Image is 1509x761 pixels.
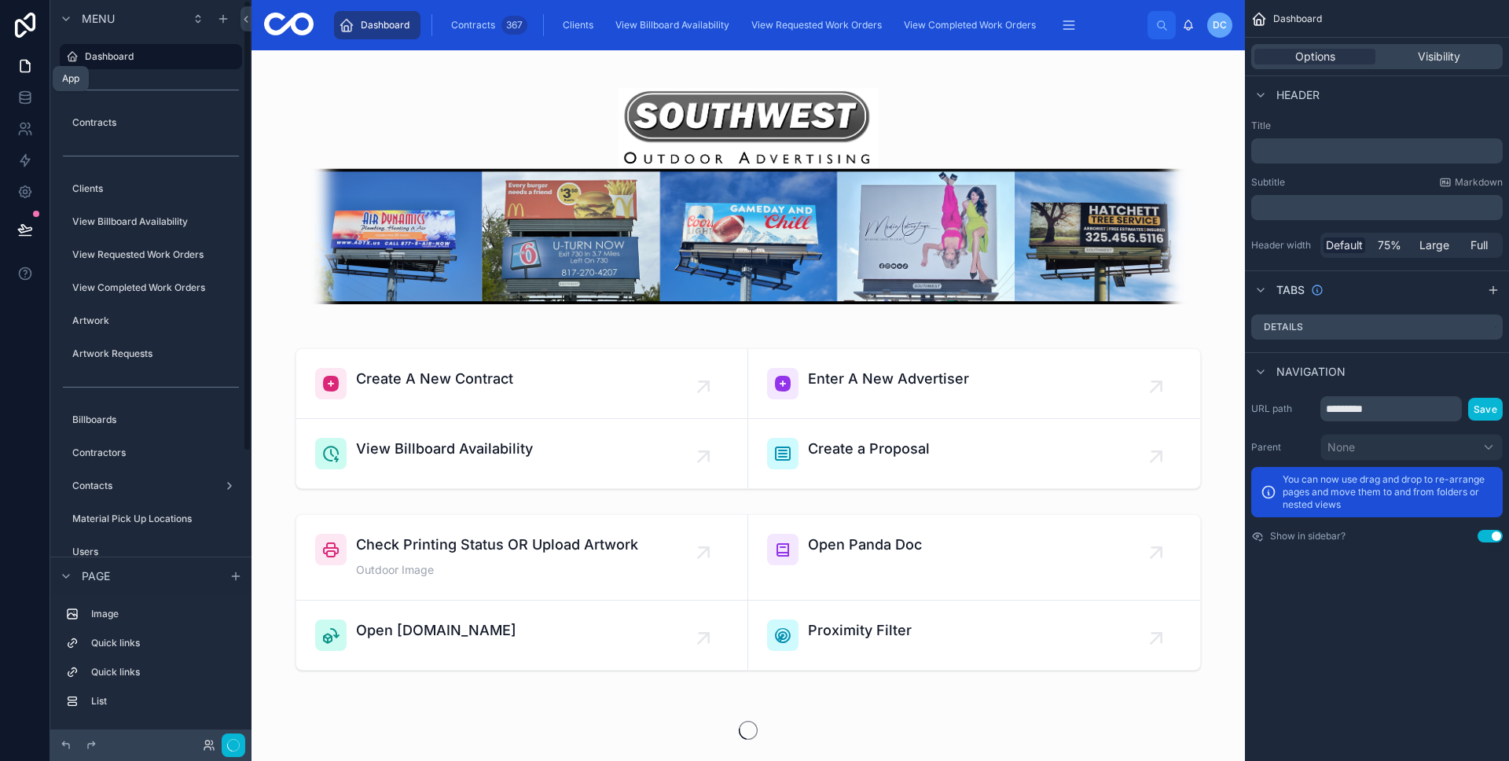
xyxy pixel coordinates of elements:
[501,16,527,35] div: 367
[1276,282,1305,298] span: Tabs
[1270,530,1346,542] label: Show in sidebar?
[72,414,239,426] label: Billboards
[1295,49,1335,64] span: Options
[60,44,242,69] a: Dashboard
[82,11,115,27] span: Menu
[1378,237,1401,253] span: 75%
[1455,176,1503,189] span: Markdown
[60,341,242,366] a: Artwork Requests
[60,440,242,465] a: Contractors
[1468,398,1503,421] button: Save
[1470,237,1488,253] span: Full
[60,473,242,498] a: Contacts
[443,11,532,39] a: Contracts367
[91,666,236,678] label: Quick links
[72,215,239,228] label: View Billboard Availability
[1326,237,1363,253] span: Default
[334,11,420,39] a: Dashboard
[751,19,882,31] span: View Requested Work Orders
[60,275,242,300] a: View Completed Work Orders
[91,637,236,649] label: Quick links
[1264,321,1303,333] label: Details
[1419,237,1449,253] span: Large
[1251,176,1285,189] label: Subtitle
[555,11,604,39] a: Clients
[563,19,593,31] span: Clients
[1439,176,1503,189] a: Markdown
[85,50,233,63] label: Dashboard
[72,248,239,261] label: View Requested Work Orders
[62,72,79,85] div: App
[60,110,242,135] a: Contracts
[451,19,495,31] span: Contracts
[264,13,314,38] img: App logo
[1276,87,1320,103] span: Header
[608,11,740,39] a: View Billboard Availability
[1273,13,1322,25] span: Dashboard
[1283,473,1493,511] p: You can now use drag and drop to re-arrange pages and move them to and from folders or nested views
[896,11,1047,39] a: View Completed Work Orders
[1251,403,1314,415] label: URL path
[1251,239,1314,252] label: Header width
[60,308,242,333] a: Artwork
[60,407,242,432] a: Billboards
[1251,441,1314,454] label: Parent
[72,347,239,360] label: Artwork Requests
[1276,364,1346,380] span: Navigation
[82,568,110,584] span: Page
[615,19,729,31] span: View Billboard Availability
[1327,439,1355,455] span: None
[60,242,242,267] a: View Requested Work Orders
[72,314,239,327] label: Artwork
[72,182,239,195] label: Clients
[743,11,893,39] a: View Requested Work Orders
[72,281,239,294] label: View Completed Work Orders
[904,19,1036,31] span: View Completed Work Orders
[72,546,239,558] label: Users
[72,480,217,492] label: Contacts
[326,8,1147,42] div: scrollable content
[72,447,239,459] label: Contractors
[1418,49,1460,64] span: Visibility
[60,506,242,531] a: Material Pick Up Locations
[60,539,242,564] a: Users
[1320,434,1503,461] button: None
[91,695,236,708] label: List
[60,209,242,234] a: View Billboard Availability
[1251,195,1503,220] div: scrollable content
[72,513,239,525] label: Material Pick Up Locations
[1251,119,1503,132] label: Title
[72,116,239,129] label: Contracts
[50,594,251,730] div: scrollable content
[361,19,409,31] span: Dashboard
[91,608,236,620] label: Image
[60,176,242,201] a: Clients
[1251,138,1503,164] div: scrollable content
[1213,19,1227,31] span: DC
